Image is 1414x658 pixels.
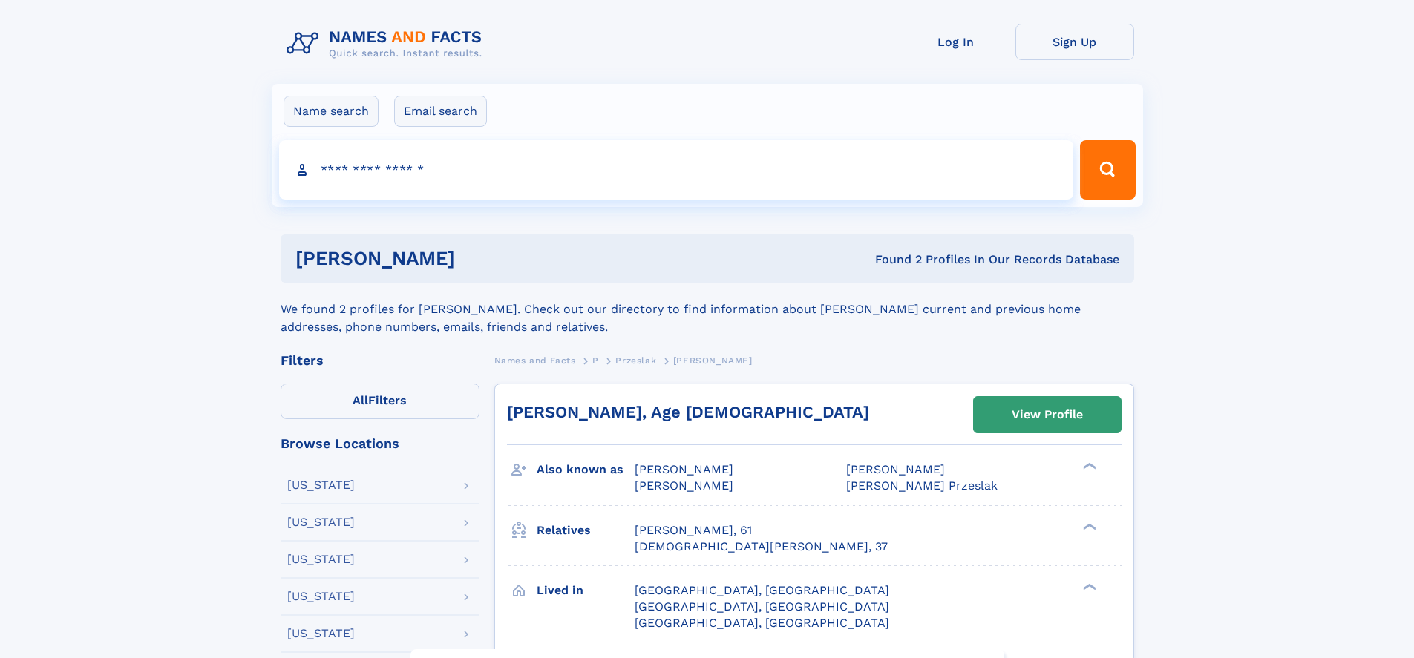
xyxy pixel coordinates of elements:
[287,479,355,491] div: [US_STATE]
[507,403,869,421] a: [PERSON_NAME], Age [DEMOGRAPHIC_DATA]
[537,578,635,603] h3: Lived in
[279,140,1074,200] input: search input
[1012,398,1083,432] div: View Profile
[494,351,576,369] a: Names and Facts
[635,616,889,630] span: [GEOGRAPHIC_DATA], [GEOGRAPHIC_DATA]
[1015,24,1134,60] a: Sign Up
[1079,582,1097,591] div: ❯
[281,283,1134,336] div: We found 2 profiles for [PERSON_NAME]. Check out our directory to find information about [PERSON_...
[537,518,635,543] h3: Relatives
[353,393,368,407] span: All
[635,583,889,597] span: [GEOGRAPHIC_DATA], [GEOGRAPHIC_DATA]
[846,478,998,493] span: [PERSON_NAME] Przeslak
[287,516,355,528] div: [US_STATE]
[1079,522,1097,531] div: ❯
[974,397,1121,432] a: View Profile
[281,437,479,450] div: Browse Locations
[287,628,355,639] div: [US_STATE]
[281,354,479,367] div: Filters
[281,24,494,64] img: Logo Names and Facts
[1080,140,1135,200] button: Search Button
[287,553,355,565] div: [US_STATE]
[287,590,355,602] div: [US_STATE]
[295,249,665,268] h1: [PERSON_NAME]
[281,384,479,419] label: Filters
[615,355,656,366] span: Przeslak
[635,522,752,539] a: [PERSON_NAME], 61
[537,457,635,482] h3: Also known as
[615,351,656,369] a: Przeslak
[635,539,888,555] a: [DEMOGRAPHIC_DATA][PERSON_NAME], 37
[897,24,1015,60] a: Log In
[284,96,379,127] label: Name search
[665,251,1119,268] div: Found 2 Profiles In Our Records Database
[1079,461,1097,471] div: ❯
[394,96,487,127] label: Email search
[635,599,889,613] span: [GEOGRAPHIC_DATA], [GEOGRAPHIC_DATA]
[673,355,753,366] span: [PERSON_NAME]
[846,462,945,476] span: [PERSON_NAME]
[592,355,599,366] span: P
[635,462,733,476] span: [PERSON_NAME]
[635,478,733,493] span: [PERSON_NAME]
[592,351,599,369] a: P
